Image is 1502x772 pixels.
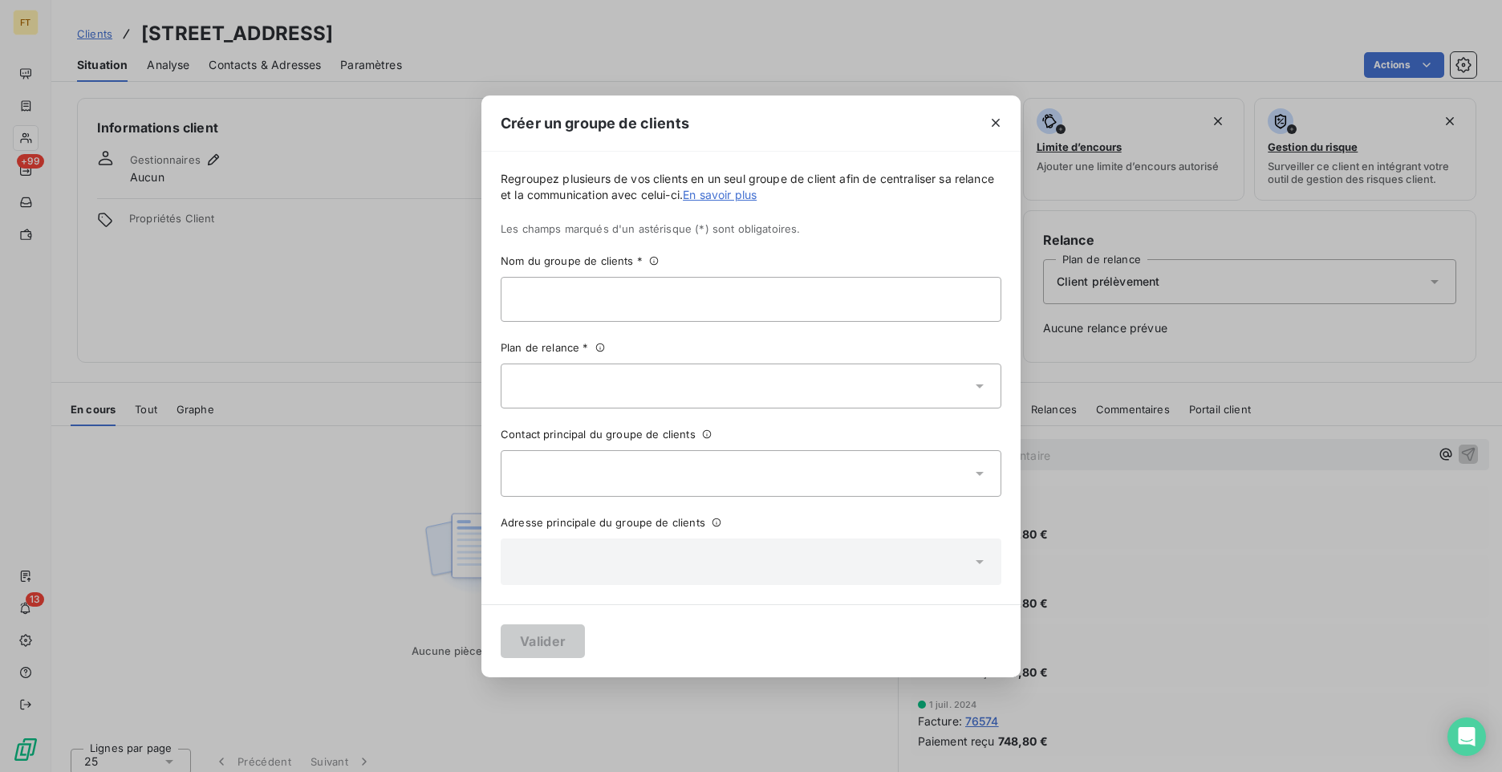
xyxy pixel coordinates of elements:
span: Adresse principale du groupe de clients [501,516,705,529]
input: placeholder [501,277,1001,322]
a: En savoir plus [683,188,757,201]
button: Valider [501,624,585,658]
span: Les champs marqués d'un astérisque (*) sont obligatoires. [501,222,1001,235]
span: Nom du groupe de clients * [501,254,643,267]
div: Open Intercom Messenger [1447,717,1486,756]
span: Plan de relance * [501,341,589,354]
span: Regroupez plusieurs de vos clients en un seul groupe de client afin de centraliser sa relance et ... [501,171,1001,203]
span: Contact principal du groupe de clients [501,428,696,441]
span: Créer un groupe de clients [501,112,689,134]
